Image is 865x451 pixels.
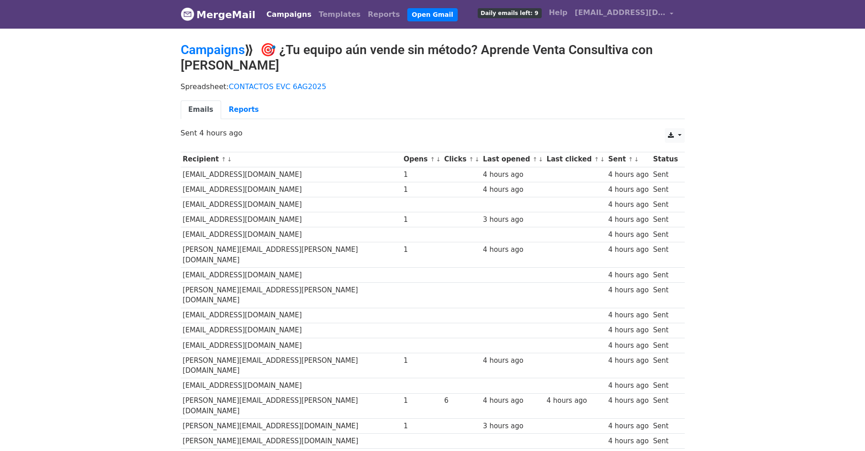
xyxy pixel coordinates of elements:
a: Daily emails left: 9 [474,4,545,22]
th: Recipient [181,152,401,167]
td: [EMAIL_ADDRESS][DOMAIN_NAME] [181,227,401,242]
div: 4 hours ago [608,341,648,351]
a: CONTACTOS EVC 6AG2025 [229,82,326,91]
a: Help [545,4,571,22]
td: [EMAIL_ADDRESS][DOMAIN_NAME] [181,323,401,338]
a: Reports [221,100,267,119]
div: 3 hours ago [483,421,542,431]
a: ↑ [533,156,538,163]
div: 4 hours ago [608,230,648,240]
div: 4 hours ago [483,245,542,255]
div: 4 hours ago [547,396,604,406]
td: [PERSON_NAME][EMAIL_ADDRESS][PERSON_NAME][DOMAIN_NAME] [181,242,401,268]
th: Clicks [442,152,480,167]
th: Status [651,152,680,167]
td: [EMAIL_ADDRESS][DOMAIN_NAME] [181,182,401,197]
td: [PERSON_NAME][EMAIL_ADDRESS][PERSON_NAME][DOMAIN_NAME] [181,282,401,308]
div: 1 [404,356,440,366]
a: ↓ [475,156,479,163]
a: Campaigns [263,5,315,24]
div: 4 hours ago [608,310,648,321]
a: Reports [364,5,404,24]
div: 4 hours ago [608,421,648,431]
td: Sent [651,308,680,323]
td: [EMAIL_ADDRESS][DOMAIN_NAME] [181,197,401,212]
div: 4 hours ago [608,396,648,406]
div: 1 [404,170,440,180]
td: Sent [651,434,680,449]
a: ↓ [600,156,605,163]
div: 4 hours ago [608,200,648,210]
td: Sent [651,338,680,353]
td: [PERSON_NAME][EMAIL_ADDRESS][PERSON_NAME][DOMAIN_NAME] [181,353,401,378]
td: [EMAIL_ADDRESS][DOMAIN_NAME] [181,212,401,227]
a: Emails [181,100,221,119]
a: ↑ [469,156,474,163]
td: Sent [651,282,680,308]
td: [EMAIL_ADDRESS][DOMAIN_NAME] [181,308,401,323]
div: 3 hours ago [483,215,542,225]
div: 4 hours ago [483,170,542,180]
a: ↓ [227,156,232,163]
td: Sent [651,378,680,393]
div: 4 hours ago [608,381,648,391]
td: Sent [651,353,680,378]
img: MergeMail logo [181,7,194,21]
div: 4 hours ago [608,185,648,195]
div: 4 hours ago [608,285,648,296]
a: Templates [315,5,364,24]
div: 1 [404,421,440,431]
p: Sent 4 hours ago [181,128,685,138]
td: Sent [651,212,680,227]
div: 4 hours ago [483,396,542,406]
div: 4 hours ago [608,215,648,225]
div: 1 [404,185,440,195]
div: 4 hours ago [483,356,542,366]
td: Sent [651,182,680,197]
td: [EMAIL_ADDRESS][DOMAIN_NAME] [181,267,401,282]
span: Daily emails left: 9 [478,8,542,18]
div: 4 hours ago [608,270,648,281]
div: 1 [404,215,440,225]
a: Campaigns [181,42,245,57]
div: 1 [404,245,440,255]
div: 4 hours ago [483,185,542,195]
div: 4 hours ago [608,356,648,366]
span: [EMAIL_ADDRESS][DOMAIN_NAME] [575,7,666,18]
td: [PERSON_NAME][EMAIL_ADDRESS][DOMAIN_NAME] [181,434,401,449]
a: ↓ [538,156,543,163]
th: Sent [606,152,651,167]
a: MergeMail [181,5,256,24]
a: ↑ [628,156,633,163]
a: ↑ [594,156,599,163]
p: Spreadsheet: [181,82,685,91]
td: Sent [651,242,680,268]
td: Sent [651,419,680,434]
div: 1 [404,396,440,406]
th: Last clicked [544,152,606,167]
a: ↓ [634,156,639,163]
td: Sent [651,267,680,282]
div: 4 hours ago [608,325,648,336]
div: 4 hours ago [608,245,648,255]
td: [PERSON_NAME][EMAIL_ADDRESS][DOMAIN_NAME] [181,419,401,434]
td: Sent [651,197,680,212]
a: [EMAIL_ADDRESS][DOMAIN_NAME] [571,4,677,25]
div: 6 [444,396,479,406]
a: Open Gmail [407,8,458,21]
h2: ⟫ 🎯 ¿Tu equipo aún vende sin método? Aprende Venta Consultiva con [PERSON_NAME] [181,42,685,73]
th: Last opened [481,152,544,167]
a: ↓ [436,156,441,163]
td: Sent [651,227,680,242]
td: [EMAIL_ADDRESS][DOMAIN_NAME] [181,167,401,182]
td: [EMAIL_ADDRESS][DOMAIN_NAME] [181,338,401,353]
td: Sent [651,393,680,419]
div: 4 hours ago [608,170,648,180]
div: 4 hours ago [608,436,648,446]
a: ↑ [430,156,435,163]
td: [EMAIL_ADDRESS][DOMAIN_NAME] [181,378,401,393]
td: Sent [651,323,680,338]
td: [PERSON_NAME][EMAIL_ADDRESS][PERSON_NAME][DOMAIN_NAME] [181,393,401,419]
th: Opens [401,152,442,167]
td: Sent [651,167,680,182]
